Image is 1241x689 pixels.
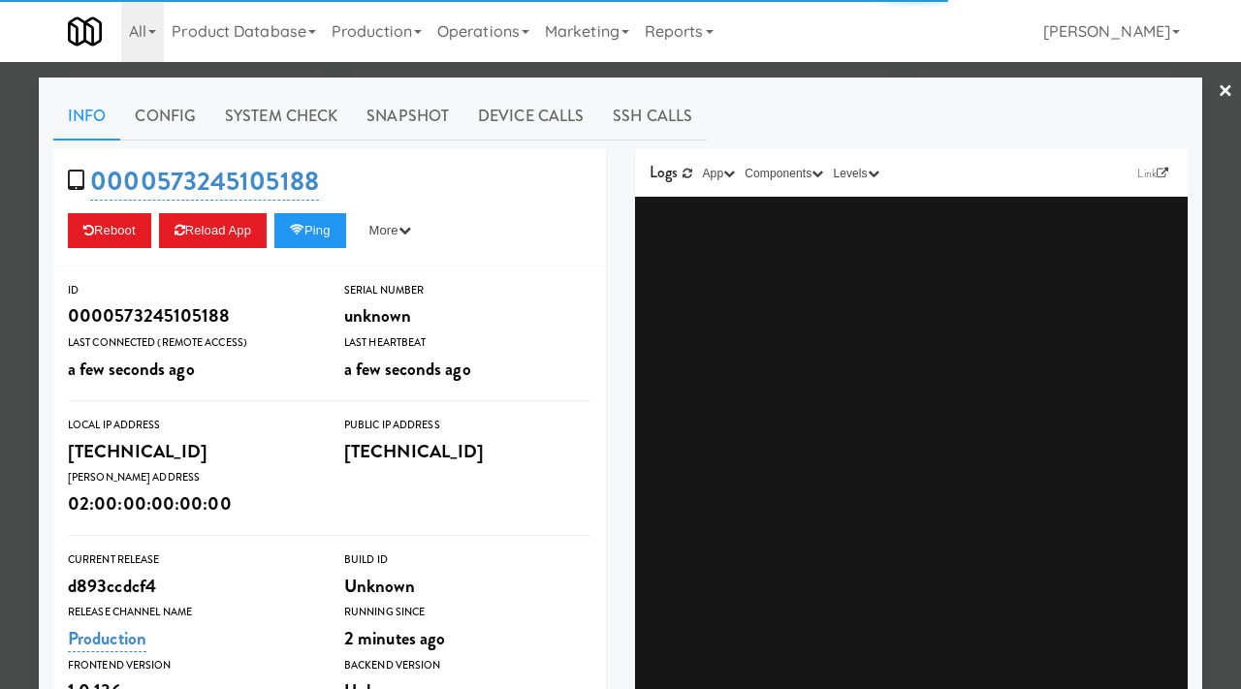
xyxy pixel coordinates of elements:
[344,416,591,435] div: Public IP Address
[120,92,210,141] a: Config
[274,213,346,248] button: Ping
[68,299,315,332] div: 0000573245105188
[828,164,883,183] button: Levels
[68,570,315,603] div: d893ccdcf4
[68,550,315,570] div: Current Release
[68,333,315,353] div: Last Connected (Remote Access)
[344,570,591,603] div: Unknown
[463,92,598,141] a: Device Calls
[344,625,445,651] span: 2 minutes ago
[68,656,315,675] div: Frontend Version
[352,92,463,141] a: Snapshot
[68,435,315,468] div: [TECHNICAL_ID]
[68,487,315,520] div: 02:00:00:00:00:00
[344,333,591,353] div: Last Heartbeat
[68,625,146,652] a: Production
[68,281,315,300] div: ID
[344,656,591,675] div: Backend Version
[698,164,741,183] button: App
[344,435,591,468] div: [TECHNICAL_ID]
[159,213,267,248] button: Reload App
[90,163,319,201] a: 0000573245105188
[68,213,151,248] button: Reboot
[650,161,678,183] span: Logs
[68,356,195,382] span: a few seconds ago
[53,92,120,141] a: Info
[354,213,427,248] button: More
[344,550,591,570] div: Build Id
[68,603,315,622] div: Release Channel Name
[344,299,591,332] div: unknown
[1132,164,1173,183] a: Link
[344,356,471,382] span: a few seconds ago
[210,92,352,141] a: System Check
[1218,62,1233,122] a: ×
[598,92,707,141] a: SSH Calls
[68,416,315,435] div: Local IP Address
[68,468,315,487] div: [PERSON_NAME] Address
[740,164,828,183] button: Components
[68,15,102,48] img: Micromart
[344,603,591,622] div: Running Since
[344,281,591,300] div: Serial Number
